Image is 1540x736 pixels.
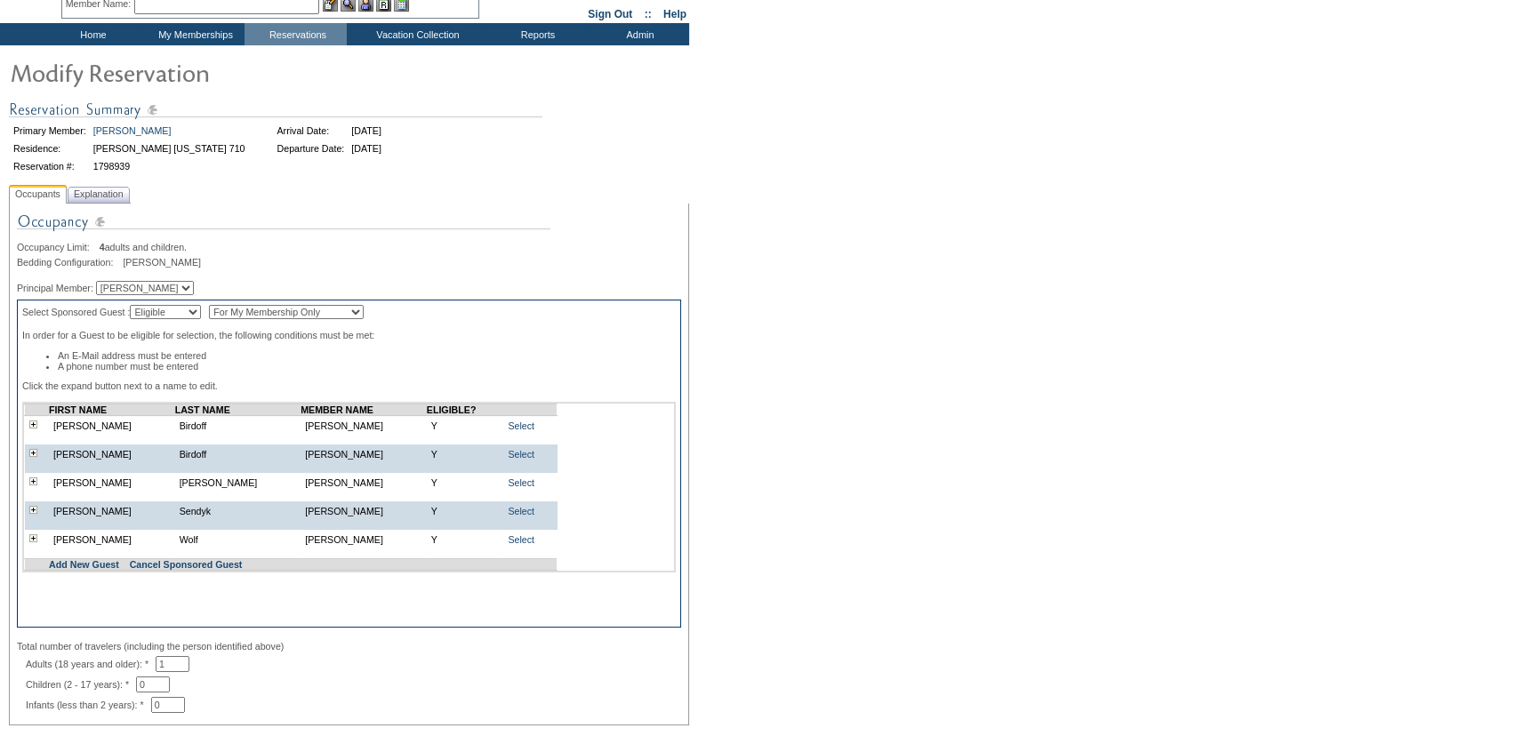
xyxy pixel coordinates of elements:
[301,501,427,521] td: [PERSON_NAME]
[485,23,587,45] td: Reports
[17,300,681,628] div: Select Sponsored Guest : In order for a Guest to be eligible for selection, the following conditi...
[349,140,384,156] td: [DATE]
[17,283,93,293] span: Principal Member:
[26,659,156,669] span: Adults (18 years and older): *
[175,444,301,464] td: Birdoff
[49,444,175,464] td: [PERSON_NAME]
[175,416,301,436] td: Birdoff
[245,23,347,45] td: Reservations
[70,185,127,204] span: Explanation
[508,506,534,516] a: Select
[347,23,485,45] td: Vacation Collection
[17,211,550,242] img: Occupancy
[301,404,427,416] td: MEMBER NAME
[93,125,172,136] a: [PERSON_NAME]
[29,477,37,485] img: plus.gif
[508,534,534,545] a: Select
[349,123,384,139] td: [DATE]
[427,404,499,416] td: ELIGIBLE?
[587,23,689,45] td: Admin
[91,158,248,174] td: 1798939
[11,140,89,156] td: Residence:
[17,242,97,252] span: Occupancy Limit:
[49,404,175,416] td: FIRST NAME
[427,501,499,521] td: Y
[175,530,301,549] td: Wolf
[58,361,676,372] li: A phone number must be entered
[11,158,89,174] td: Reservation #:
[301,444,427,464] td: [PERSON_NAME]
[274,123,347,139] td: Arrival Date:
[427,530,499,549] td: Y
[645,8,652,20] span: ::
[49,473,175,492] td: [PERSON_NAME]
[130,559,243,570] a: Cancel Sponsored Guest
[427,416,499,436] td: Y
[49,559,119,570] a: Add New Guest
[29,449,37,457] img: plus.gif
[274,140,347,156] td: Departure Date:
[91,140,248,156] td: [PERSON_NAME] [US_STATE] 710
[175,501,301,521] td: Sendyk
[58,350,676,361] li: An E-Mail address must be entered
[49,416,175,436] td: [PERSON_NAME]
[175,473,301,492] td: [PERSON_NAME]
[17,257,120,268] span: Bedding Configuration:
[9,99,542,121] img: Reservation Summary
[11,123,89,139] td: Primary Member:
[29,534,37,542] img: plus.gif
[26,679,136,690] span: Children (2 - 17 years): *
[508,449,534,460] a: Select
[175,404,301,416] td: LAST NAME
[301,473,427,492] td: [PERSON_NAME]
[301,416,427,436] td: [PERSON_NAME]
[40,23,142,45] td: Home
[508,477,534,488] a: Select
[29,506,37,514] img: plus.gif
[49,501,175,521] td: [PERSON_NAME]
[17,242,681,252] div: adults and children.
[301,530,427,549] td: [PERSON_NAME]
[142,23,245,45] td: My Memberships
[26,700,151,710] span: Infants (less than 2 years): *
[123,257,201,268] span: [PERSON_NAME]
[29,420,37,428] img: plus.gif
[49,530,175,549] td: [PERSON_NAME]
[663,8,686,20] a: Help
[17,641,681,652] div: Total number of travelers (including the person identified above)
[588,8,632,20] a: Sign Out
[427,473,499,492] td: Y
[508,420,534,431] a: Select
[12,185,64,204] span: Occupants
[427,444,499,464] td: Y
[100,242,105,252] span: 4
[9,54,365,90] img: Modify Reservation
